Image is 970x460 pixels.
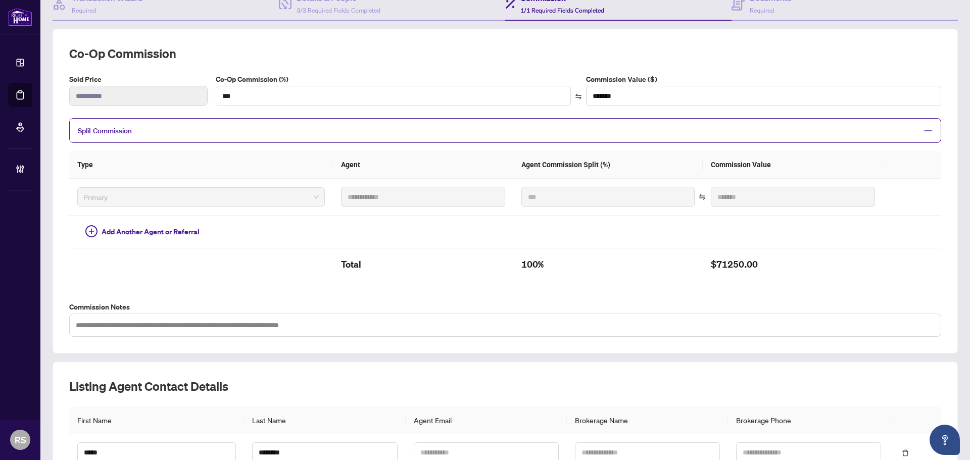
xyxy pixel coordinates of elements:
[69,378,941,394] h2: Listing Agent Contact Details
[102,226,200,237] span: Add Another Agent or Referral
[930,425,960,455] button: Open asap
[83,189,319,205] span: Primary
[297,7,380,14] span: 3/3 Required Fields Completed
[703,151,883,179] th: Commission Value
[244,406,405,434] th: Last Name
[406,406,567,434] th: Agent Email
[85,225,98,237] span: plus-circle
[902,449,909,456] span: delete
[341,257,505,273] h2: Total
[69,45,941,62] h2: Co-op Commission
[728,406,889,434] th: Brokerage Phone
[69,74,208,85] label: Sold Price
[216,74,571,85] label: Co-Op Commission (%)
[924,126,933,135] span: minus
[567,406,728,434] th: Brokerage Name
[72,7,96,14] span: Required
[333,151,513,179] th: Agent
[520,7,604,14] span: 1/1 Required Fields Completed
[575,93,582,100] span: swap
[78,126,132,135] span: Split Commission
[69,301,941,313] label: Commission Notes
[699,193,706,200] span: swap
[15,433,26,447] span: RS
[750,7,774,14] span: Required
[8,8,32,26] img: logo
[586,74,941,85] label: Commission Value ($)
[521,257,695,273] h2: 100%
[69,151,333,179] th: Type
[77,224,208,240] button: Add Another Agent or Referral
[711,257,875,273] h2: $71250.00
[69,406,244,434] th: First Name
[69,118,941,143] div: Split Commission
[513,151,703,179] th: Agent Commission Split (%)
